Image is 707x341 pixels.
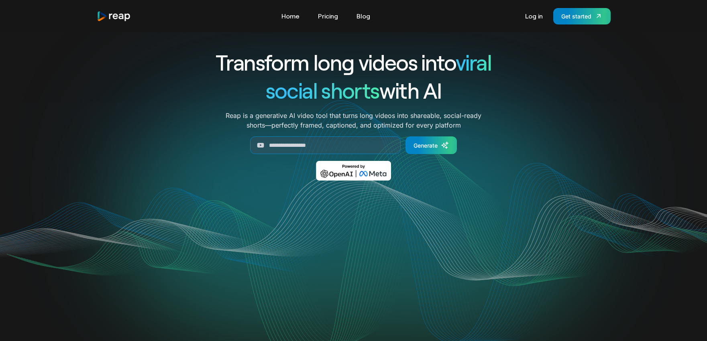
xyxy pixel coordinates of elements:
[187,48,521,76] h1: Transform long videos into
[316,161,391,181] img: Powered by OpenAI & Meta
[277,10,304,22] a: Home
[405,136,457,154] a: Generate
[226,111,481,130] p: Reap is a generative AI video tool that turns long videos into shareable, social-ready shorts—per...
[352,10,374,22] a: Blog
[521,10,547,22] a: Log in
[266,77,379,103] span: social shorts
[97,11,131,22] a: home
[187,136,521,154] form: Generate Form
[456,49,491,75] span: viral
[314,10,342,22] a: Pricing
[553,8,611,24] a: Get started
[414,141,438,150] div: Generate
[97,11,131,22] img: reap logo
[187,76,521,104] h1: with AI
[561,12,591,20] div: Get started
